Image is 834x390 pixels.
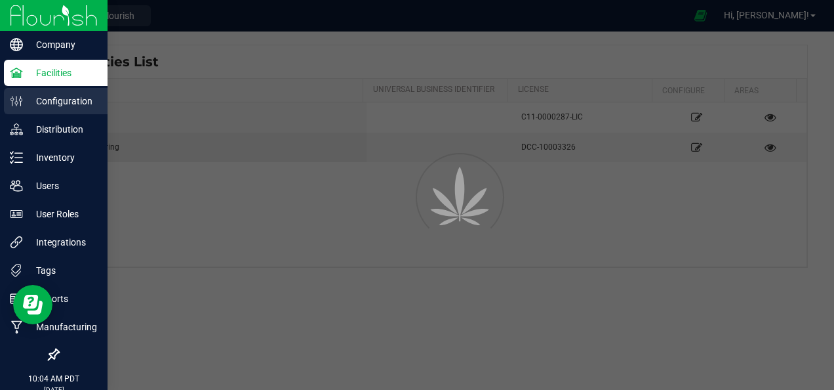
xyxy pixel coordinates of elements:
[23,234,102,250] p: Integrations
[10,179,23,192] inline-svg: Users
[23,206,102,222] p: User Roles
[23,263,102,278] p: Tags
[23,150,102,165] p: Inventory
[10,123,23,136] inline-svg: Distribution
[10,236,23,249] inline-svg: Integrations
[13,285,52,324] iframe: Resource center
[23,291,102,307] p: Reports
[23,37,102,53] p: Company
[10,320,23,334] inline-svg: Manufacturing
[23,65,102,81] p: Facilities
[6,373,102,385] p: 10:04 AM PDT
[10,264,23,277] inline-svg: Tags
[10,95,23,108] inline-svg: Configuration
[10,38,23,51] inline-svg: Company
[23,121,102,137] p: Distribution
[23,178,102,194] p: Users
[23,93,102,109] p: Configuration
[23,319,102,335] p: Manufacturing
[10,292,23,305] inline-svg: Reports
[10,66,23,79] inline-svg: Facilities
[10,207,23,221] inline-svg: User Roles
[10,151,23,164] inline-svg: Inventory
